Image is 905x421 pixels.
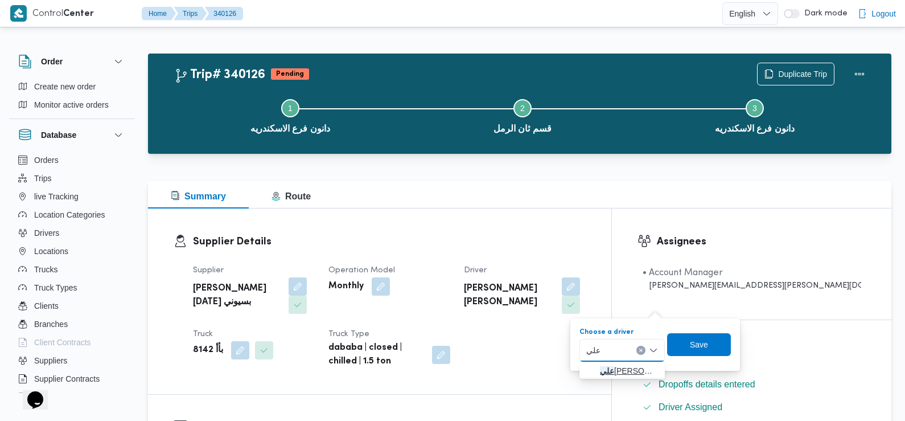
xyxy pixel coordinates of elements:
[600,366,614,375] mark: علي
[34,208,105,222] span: Location Categories
[11,375,48,410] iframe: chat widget
[193,267,224,274] span: Supplier
[464,282,554,309] b: [PERSON_NAME] [PERSON_NAME]
[638,398,866,416] button: Driver Assigned
[34,80,96,93] span: Create new order
[193,234,586,250] h3: Supplier Details
[649,346,658,355] button: Close list of options
[193,282,281,309] b: [PERSON_NAME][DATE] بسيوني
[174,85,406,145] button: دانون فرع الاسكندريه
[14,151,130,169] button: Orders
[193,344,223,357] b: بأأ 8142
[659,400,722,414] span: Driver Assigned
[636,346,645,355] button: Clear input
[659,402,722,412] span: Driver Assigned
[800,9,848,18] span: Dark mode
[853,2,900,25] button: Logout
[288,104,293,113] span: 1
[276,71,304,77] b: Pending
[14,260,130,279] button: Trucks
[34,372,100,386] span: Supplier Contracts
[328,280,364,293] b: Monthly
[142,7,176,21] button: Home
[14,77,130,96] button: Create new order
[41,55,63,68] h3: Order
[871,7,896,21] span: Logout
[34,317,68,331] span: Branches
[667,333,731,356] button: Save
[204,7,243,21] button: 340126
[34,226,59,240] span: Drivers
[34,98,109,112] span: Monitor active orders
[14,333,130,351] button: Client Contracts
[14,187,130,206] button: live Tracking
[659,378,755,391] span: Dropoffs details entered
[34,336,91,349] span: Client Contracts
[14,169,130,187] button: Trips
[34,263,57,276] span: Trucks
[271,68,309,80] span: Pending
[848,63,871,85] button: Actions
[659,379,755,389] span: Dropoffs details entered
[10,5,27,22] img: X8yXhbKr1z7QwAAAABJRU5ErkJggg==
[34,390,63,404] span: Devices
[657,346,866,361] h3: Checklist
[639,85,871,145] button: دانون فرع الاسكندريه
[328,330,369,338] span: Truck Type
[34,171,52,185] span: Trips
[752,104,757,113] span: 3
[638,375,866,394] button: Dropoffs details entered
[406,85,639,145] button: قسم ثان الرمل
[34,299,59,313] span: Clients
[14,351,130,370] button: Suppliers
[600,364,658,378] span: [PERSON_NAME] [PERSON_NAME]
[18,128,125,142] button: Database
[34,354,67,367] span: Suppliers
[643,266,861,280] div: • Account Manager
[9,151,134,398] div: Database
[271,191,311,201] span: Route
[14,315,130,333] button: Branches
[579,362,665,378] button: علي مصطفي علي محمد رضوان
[34,281,77,295] span: Truck Types
[643,266,861,292] span: • Account Manager abdallah.mohamed@illa.com.eg
[34,153,59,167] span: Orders
[14,370,130,388] button: Supplier Contracts
[18,55,125,68] button: Order
[14,297,130,315] button: Clients
[14,206,130,224] button: Location Categories
[464,267,487,274] span: Driver
[14,96,130,114] button: Monitor active orders
[34,190,79,203] span: live Tracking
[63,10,94,18] b: Center
[328,267,395,274] span: Operation Model
[14,279,130,297] button: Truck Types
[14,388,130,406] button: Devices
[34,244,68,258] span: Locations
[193,330,213,338] span: Truck
[493,122,552,136] span: قسم ثان الرمل
[174,68,265,83] h2: Trip# 340126
[174,7,207,21] button: Trips
[520,104,525,113] span: 2
[9,77,134,118] div: Order
[250,122,330,136] span: دانون فرع الاسكندريه
[643,280,861,292] div: [PERSON_NAME][EMAIL_ADDRESS][PERSON_NAME][DOMAIN_NAME]
[328,341,424,369] b: dababa | closed | chilled | 1.5 ton
[41,128,76,142] h3: Database
[657,234,866,250] h3: Assignees
[14,242,130,260] button: Locations
[579,328,633,337] label: Choose a driver
[171,191,226,201] span: Summary
[757,63,834,85] button: Duplicate Trip
[715,122,795,136] span: دانون فرع الاسكندريه
[778,67,827,81] span: Duplicate Trip
[14,224,130,242] button: Drivers
[690,338,708,351] span: Save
